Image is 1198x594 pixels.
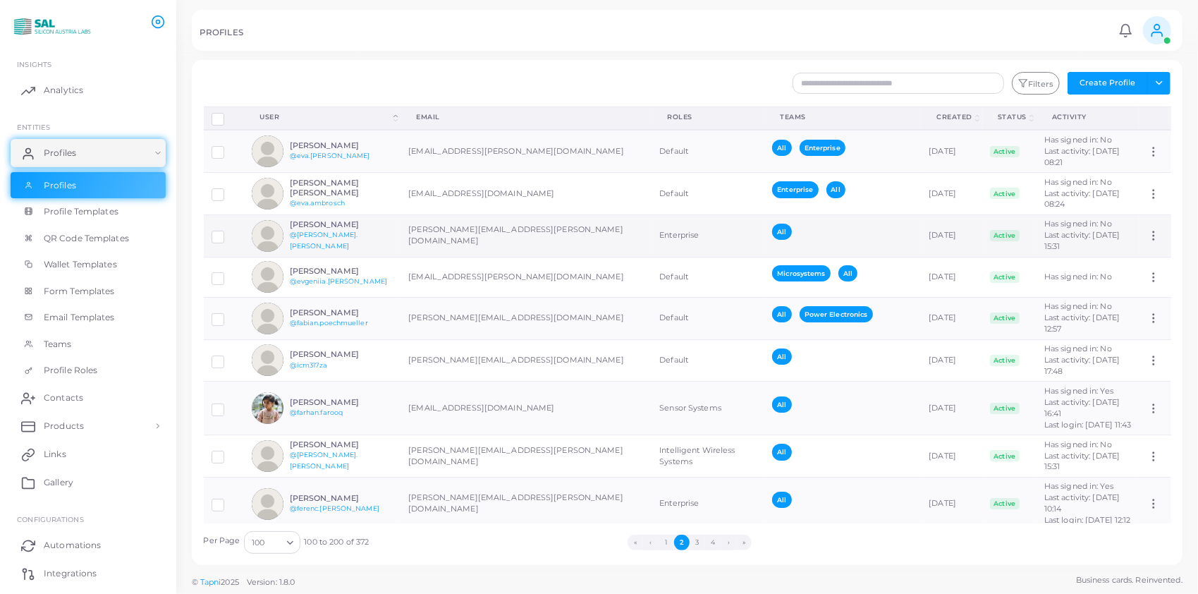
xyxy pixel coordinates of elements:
span: Teams [44,338,72,351]
h6: [PERSON_NAME] [PERSON_NAME] [290,178,393,197]
th: Action [1139,107,1171,130]
a: Form Templates [11,278,166,305]
span: Has signed in: No [1044,177,1112,187]
span: All [772,140,791,156]
a: @[PERSON_NAME].[PERSON_NAME] [290,451,358,470]
span: Email Templates [44,311,115,324]
span: Last activity: [DATE] 12:57 [1044,313,1120,334]
td: [EMAIL_ADDRESS][DOMAIN_NAME] [401,382,652,435]
span: Active [990,146,1020,157]
td: [EMAIL_ADDRESS][PERSON_NAME][DOMAIN_NAME] [401,130,652,172]
a: @evgeniia.[PERSON_NAME] [290,277,388,285]
span: Profiles [44,147,76,159]
span: Last activity: [DATE] 16:41 [1044,397,1120,418]
td: [DATE] [921,173,982,215]
span: Has signed in: Yes [1044,386,1113,396]
h6: [PERSON_NAME] [290,440,393,449]
span: INSIGHTS [17,60,51,68]
span: Has signed in: No [1044,219,1112,229]
a: @eva.ambrosch [290,199,345,207]
span: Form Templates [44,285,115,298]
td: Default [652,173,764,215]
span: Last activity: [DATE] 15:31 [1044,451,1120,472]
img: logo [13,13,91,40]
a: @ferenc.[PERSON_NAME] [290,504,379,512]
span: All [772,306,791,322]
span: All [772,348,791,365]
span: Integrations [44,567,97,580]
span: Wallet Templates [44,258,117,271]
a: Contacts [11,384,166,412]
div: Status [998,112,1027,122]
a: Email Templates [11,304,166,331]
div: Created [936,112,972,122]
td: [DATE] [921,257,982,297]
span: Has signed in: No [1044,301,1112,311]
span: Profile Roles [44,364,97,377]
span: Gallery [44,476,73,489]
td: Enterprise [652,477,764,531]
div: Teams [780,112,905,122]
a: Wallet Templates [11,251,166,278]
a: QR Code Templates [11,225,166,252]
button: Go to page 2 [674,535,690,550]
span: Last login: [DATE] 11:43 [1044,420,1132,430]
div: User [259,112,391,122]
td: [DATE] [921,477,982,531]
span: All [826,181,845,198]
h6: [PERSON_NAME] [290,141,393,150]
img: avatar [252,344,283,376]
button: Go to page 1 [659,535,674,550]
td: [DATE] [921,435,982,478]
td: [PERSON_NAME][EMAIL_ADDRESS][PERSON_NAME][DOMAIN_NAME] [401,477,652,531]
button: Create Profile [1068,72,1148,95]
a: @fabian.poechmueller [290,319,368,327]
a: Tapni [200,577,221,587]
span: Active [990,450,1020,461]
span: ENTITIES [17,123,50,131]
span: Automations [44,539,101,552]
img: avatar [252,488,283,520]
span: Active [990,230,1020,241]
span: Has signed in: No [1044,135,1112,145]
span: 2025 [221,576,238,588]
span: Business cards. Reinvented. [1076,574,1182,586]
span: Active [990,498,1020,509]
span: Last login: [DATE] 12:12 [1044,515,1131,525]
td: [EMAIL_ADDRESS][PERSON_NAME][DOMAIN_NAME] [401,257,652,297]
a: Analytics [11,76,166,104]
span: Has signed in: No [1044,344,1112,353]
h6: [PERSON_NAME] [290,398,393,407]
span: Microsystems [772,265,830,281]
h5: PROFILES [200,28,243,37]
span: Profile Templates [44,205,118,218]
span: Active [990,272,1020,283]
span: QR Code Templates [44,232,129,245]
td: [DATE] [921,297,982,339]
span: Has signed in: Yes [1044,481,1113,491]
span: All [772,492,791,508]
a: @eva.[PERSON_NAME] [290,152,370,159]
div: Email [416,112,636,122]
img: avatar [252,220,283,252]
h6: [PERSON_NAME] [290,308,393,317]
td: Intelligent Wireless Systems [652,435,764,478]
a: Profile Templates [11,198,166,225]
button: Go to previous page [643,535,659,550]
button: Filters [1012,72,1060,95]
td: Default [652,257,764,297]
td: Default [652,339,764,382]
h6: [PERSON_NAME] [290,350,393,359]
span: Active [990,403,1020,414]
span: Active [990,355,1020,366]
td: Default [652,297,764,339]
img: avatar [252,135,283,167]
td: [PERSON_NAME][EMAIL_ADDRESS][PERSON_NAME][DOMAIN_NAME] [401,435,652,478]
span: All [772,396,791,413]
span: All [838,265,857,281]
h6: [PERSON_NAME] [290,267,393,276]
div: Search for option [244,531,300,554]
h6: [PERSON_NAME] [290,220,393,229]
span: Analytics [44,84,83,97]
